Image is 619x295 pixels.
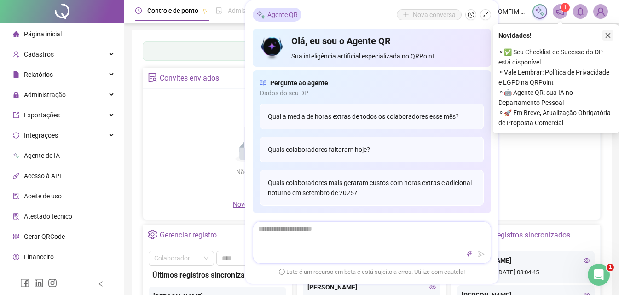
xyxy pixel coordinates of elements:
[256,10,266,19] img: sparkle-icon.fc2bf0ac1784a2077858766a79e2daf3.svg
[228,7,275,14] span: Admissão digital
[291,35,483,47] h4: Olá, eu sou o Agente QR
[476,249,487,260] button: send
[498,67,613,87] span: ⚬ Vale Lembrar: Política de Privacidade e LGPD na QRPoint
[13,92,19,98] span: lock
[482,12,489,18] span: shrink
[13,193,19,199] span: audit
[291,51,483,61] span: Sua inteligência artificial especializada no QRPoint.
[24,71,53,78] span: Relatórios
[34,278,43,288] span: linkedin
[135,7,142,14] span: clock-circle
[24,51,54,58] span: Cadastros
[214,167,298,177] div: Não há dados
[24,253,54,260] span: Financeiro
[147,7,198,14] span: Controle de ponto
[468,227,570,243] div: Últimos registros sincronizados
[498,30,532,40] span: Novidades !
[13,31,19,37] span: home
[462,268,590,278] div: [DATE] 08:04:45
[605,32,611,39] span: close
[564,4,567,11] span: 1
[397,9,462,20] button: Nova conversa
[152,269,283,281] div: Últimos registros sincronizados
[24,213,72,220] span: Atestado técnico
[20,278,29,288] span: facebook
[556,7,564,16] span: notification
[260,104,484,129] div: Qual a média de horas extras de todos os colaboradores esse mês?
[576,7,584,16] span: bell
[462,255,590,266] div: [PERSON_NAME]
[588,264,610,286] iframe: Intercom live chat
[13,112,19,118] span: export
[98,281,104,287] span: left
[233,201,279,208] span: Novo convite
[48,278,57,288] span: instagram
[24,172,61,179] span: Acesso à API
[279,267,465,277] span: Este é um recurso em beta e está sujeito a erros. Utilize com cautela!
[464,249,475,260] button: thunderbolt
[307,282,436,292] div: [PERSON_NAME]
[13,173,19,179] span: api
[468,12,474,18] span: history
[260,137,484,162] div: Quais colaboradores faltaram hoje?
[584,257,590,264] span: eye
[13,132,19,139] span: sync
[24,152,60,159] span: Agente de IA
[13,233,19,240] span: qrcode
[148,73,157,82] span: solution
[160,70,219,86] div: Convites enviados
[202,8,208,14] span: pushpin
[607,264,614,271] span: 1
[253,8,301,22] div: Agente QR
[535,6,545,17] img: sparkle-icon.fc2bf0ac1784a2077858766a79e2daf3.svg
[498,87,613,108] span: ⚬ 🤖 Agente QR: sua IA no Departamento Pessoal
[260,78,266,88] span: read
[24,30,62,38] span: Página inicial
[160,227,217,243] div: Gerenciar registro
[24,192,62,200] span: Aceite de uso
[498,47,613,67] span: ⚬ ✅ Seu Checklist de Sucesso do DP está disponível
[24,132,58,139] span: Integrações
[216,7,222,14] span: file-done
[260,88,484,98] span: Dados do seu DP
[270,78,328,88] span: Pergunte ao agente
[13,51,19,58] span: user-add
[13,213,19,220] span: solution
[148,230,157,239] span: setting
[24,111,60,119] span: Exportações
[260,35,284,61] img: icon
[260,170,484,206] div: Quais colaboradores mais geraram custos com horas extras e adicional noturno em setembro de 2025?
[594,5,607,18] img: 1027
[429,284,436,290] span: eye
[13,254,19,260] span: dollar
[13,71,19,78] span: file
[498,108,613,128] span: ⚬ 🚀 Em Breve, Atualização Obrigatória de Proposta Comercial
[279,268,285,274] span: exclamation-circle
[24,233,65,240] span: Gerar QRCode
[24,91,66,98] span: Administração
[561,3,570,12] sup: 1
[466,251,473,257] span: thunderbolt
